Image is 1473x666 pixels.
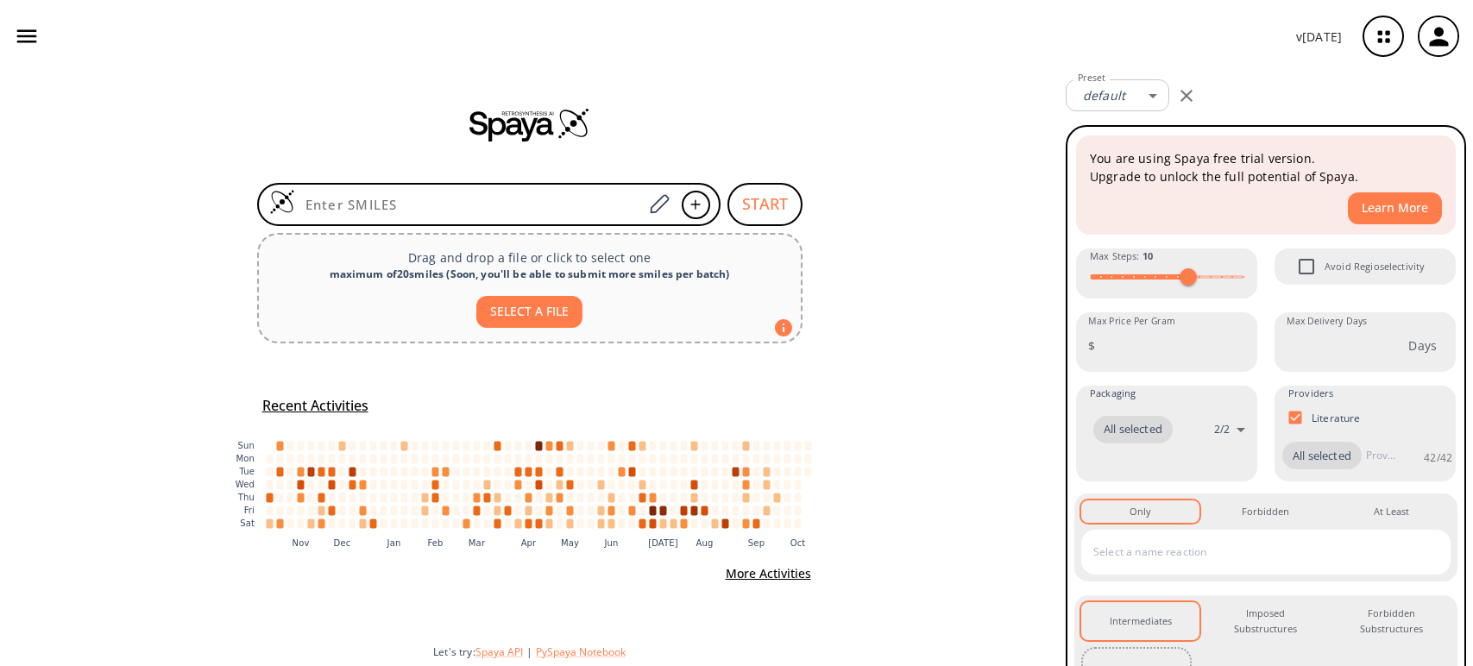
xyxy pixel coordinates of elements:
[790,538,805,548] text: Oct
[262,397,368,415] h5: Recent Activities
[1090,149,1442,185] p: You are using Spaya free trial version. Upgrade to unlock the full potential of Spaya.
[603,538,618,548] text: Jun
[1110,613,1172,629] div: Intermediates
[560,538,578,548] text: May
[1332,500,1451,523] button: At Least
[1346,606,1437,638] div: Forbidden Substructures
[1312,411,1361,425] p: Literature
[475,644,523,659] button: Spaya API
[1348,192,1442,224] button: Learn More
[292,538,309,548] text: Nov
[1408,336,1437,355] p: Days
[236,454,255,463] text: Mon
[1143,249,1153,262] strong: 10
[236,493,254,502] text: Thu
[1081,500,1199,523] button: Only
[1090,386,1136,401] span: Packaging
[427,538,443,548] text: Feb
[292,538,805,548] g: x-axis tick label
[1090,248,1153,264] span: Max Steps :
[1288,248,1325,285] span: Avoid Regioselectivity
[1206,500,1325,523] button: Forbidden
[1424,450,1452,465] p: 42 / 42
[1083,87,1125,104] em: default
[1242,504,1289,519] div: Forbidden
[1287,315,1367,328] label: Max Delivery Days
[243,506,254,515] text: Fri
[1288,386,1333,401] span: Providers
[1220,606,1311,638] div: Imposed Substructures
[1078,72,1105,85] label: Preset
[468,538,485,548] text: Mar
[520,538,536,548] text: Apr
[333,538,350,548] text: Dec
[1362,442,1400,469] input: Provider name
[1374,504,1409,519] div: At Least
[1088,315,1175,328] label: Max Price Per Gram
[238,467,255,476] text: Tue
[237,441,254,450] text: Sun
[476,296,582,328] button: SELECT A FILE
[273,248,787,267] p: Drag and drop a file or click to select one
[1325,259,1425,274] span: Avoid Regioselectivity
[269,189,295,215] img: Logo Spaya
[523,644,536,659] span: |
[386,538,400,548] text: Jan
[727,183,803,226] button: START
[1206,602,1325,641] button: Imposed Substructures
[255,392,375,420] button: Recent Activities
[648,538,678,548] text: [DATE]
[433,644,1052,659] div: Let's try:
[1296,28,1342,46] p: v [DATE]
[235,441,254,528] g: y-axis tick label
[696,538,713,548] text: Aug
[1088,336,1095,355] p: $
[536,644,626,659] button: PySpaya Notebook
[273,267,787,282] div: maximum of 20 smiles ( Soon, you'll be able to submit more smiles per batch )
[747,538,764,548] text: Sep
[1089,538,1417,566] input: Select a name reaction
[235,480,254,489] text: Wed
[1081,602,1199,641] button: Intermediates
[1282,448,1362,465] span: All selected
[469,107,590,141] img: Spaya logo
[719,558,818,590] button: More Activities
[295,196,644,213] input: Enter SMILES
[1214,422,1230,437] p: 2 / 2
[240,518,255,528] text: Sat
[1332,602,1451,641] button: Forbidden Substructures
[1130,504,1151,519] div: Only
[1093,421,1173,438] span: All selected
[266,441,811,528] g: cell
